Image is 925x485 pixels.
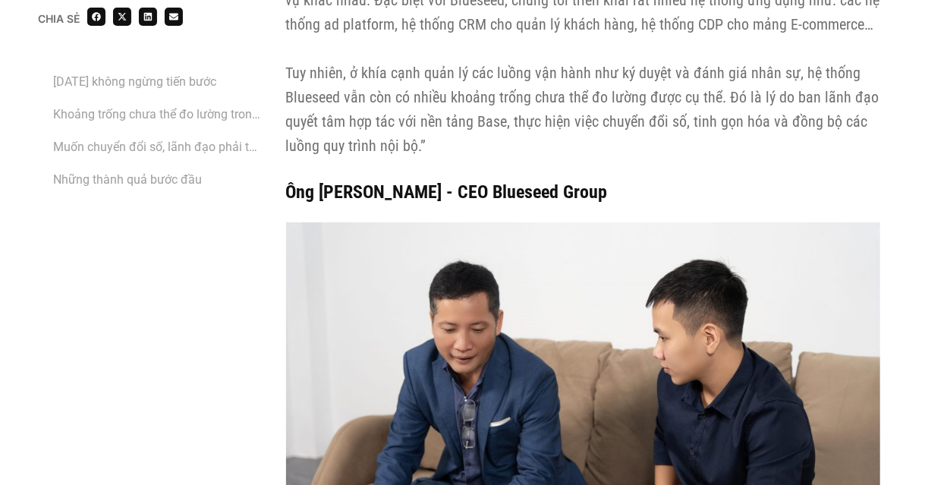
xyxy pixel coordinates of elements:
[53,72,216,91] a: [DATE] không ngừng tiến bước
[53,170,202,189] a: Những thành quả bước đầu
[53,105,263,124] a: Khoảng trống chưa thể đo lường trong vận hành
[286,177,608,207] cite: Ông [PERSON_NAME] - CEO Blueseed Group
[87,8,105,26] div: Share on facebook
[139,8,157,26] div: Share on linkedin
[53,137,263,156] a: Muốn chuyển đổi số, lãnh đạo phải tự thuyết phục chính mình trước khi có thể thuyết phục tổ chức
[38,14,80,24] div: Chia sẻ
[113,8,131,26] div: Share on x-twitter
[165,8,183,26] div: Share on email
